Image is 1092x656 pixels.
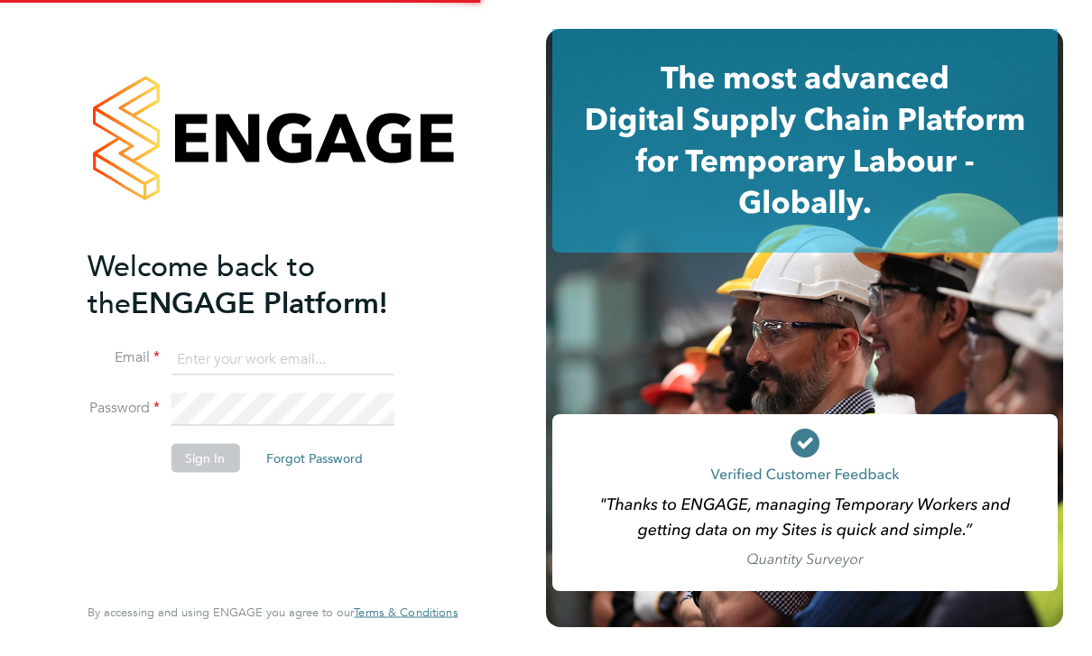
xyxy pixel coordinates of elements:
label: Email [88,348,160,367]
button: Sign In [171,444,239,473]
h2: ENGAGE Platform! [88,247,440,321]
span: Welcome back to the [88,248,315,320]
a: Terms & Conditions [354,605,458,620]
input: Enter your work email... [171,343,393,375]
button: Forgot Password [252,444,377,473]
label: Password [88,399,160,418]
span: Terms & Conditions [354,605,458,620]
span: By accessing and using ENGAGE you agree to our [88,605,458,620]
